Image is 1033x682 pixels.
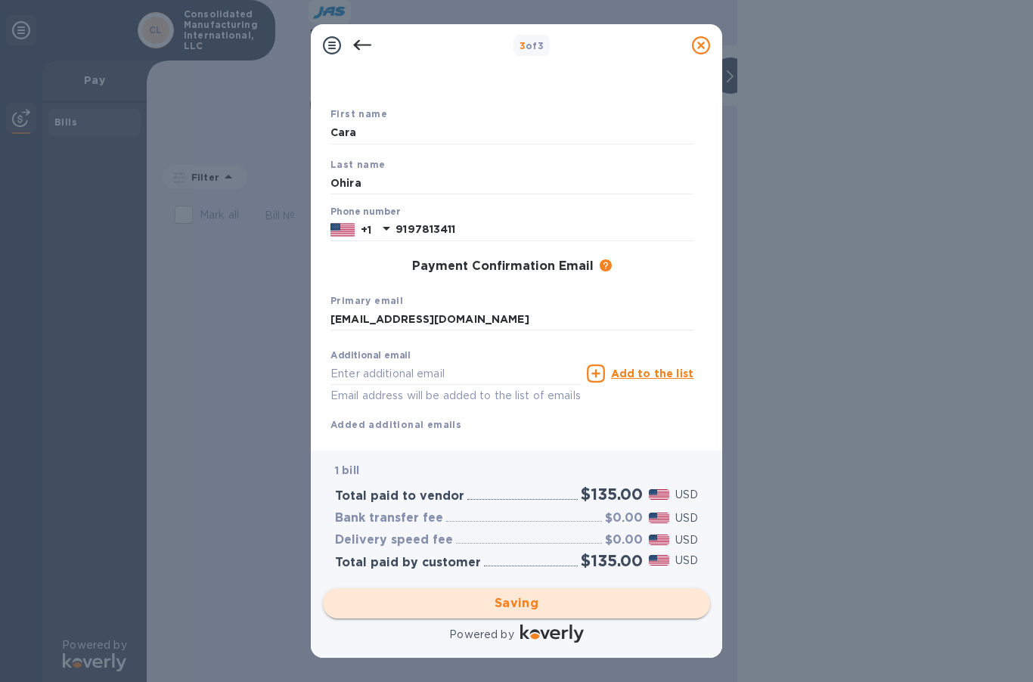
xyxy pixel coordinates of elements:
[605,533,643,547] h3: $0.00
[605,511,643,525] h3: $0.00
[649,535,669,545] img: USD
[675,553,698,569] p: USD
[581,551,643,570] h2: $135.00
[611,367,693,380] u: Add to the list
[330,308,693,331] input: Enter your primary name
[675,487,698,503] p: USD
[520,40,544,51] b: of 3
[335,464,359,476] b: 1 bill
[361,222,371,237] p: +1
[396,219,693,241] input: Enter your phone number
[330,352,411,361] label: Additional email
[330,419,461,430] b: Added additional emails
[330,362,581,385] input: Enter additional email
[330,122,693,144] input: Enter your first name
[330,387,581,405] p: Email address will be added to the list of emails
[330,208,400,217] label: Phone number
[330,295,403,306] b: Primary email
[520,40,526,51] span: 3
[330,172,693,194] input: Enter your last name
[335,511,443,525] h3: Bank transfer fee
[581,485,643,504] h2: $135.00
[520,625,584,643] img: Logo
[449,627,513,643] p: Powered by
[330,108,387,119] b: First name
[330,159,386,170] b: Last name
[675,532,698,548] p: USD
[335,489,464,504] h3: Total paid to vendor
[649,489,669,500] img: USD
[649,513,669,523] img: USD
[330,222,355,238] img: US
[335,556,481,570] h3: Total paid by customer
[330,6,693,70] h1: Payment Contact Information
[335,533,453,547] h3: Delivery speed fee
[649,555,669,566] img: USD
[675,510,698,526] p: USD
[412,259,594,274] h3: Payment Confirmation Email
